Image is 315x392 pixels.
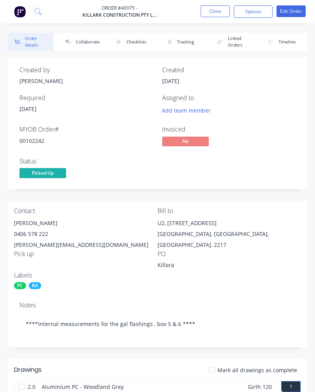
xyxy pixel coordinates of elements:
div: U2, [STREET_ADDRESS] [157,218,301,229]
button: Options [234,5,273,18]
div: 00102242 [19,137,153,145]
span: Mark all drawings as complete [217,366,297,374]
button: Linked Orders [210,33,256,51]
div: 0406 578 222 [14,229,157,239]
div: Created by [19,66,153,74]
button: Order details [8,33,54,51]
button: 1 [281,381,301,392]
span: [DATE] [19,105,37,113]
div: Labels [14,272,157,279]
button: Close [201,5,230,17]
div: [PERSON_NAME] [19,77,153,85]
div: Pick up [14,250,157,258]
div: Required [19,94,153,102]
button: Collaborate [58,33,104,51]
button: Add team member [162,105,215,115]
div: Notes [19,302,296,309]
div: Bill to [157,207,301,215]
img: Factory [14,6,26,17]
button: Add team member [158,105,215,115]
div: [GEOGRAPHIC_DATA], [GEOGRAPHIC_DATA], [GEOGRAPHIC_DATA], 2217 [157,229,301,250]
div: Drawings [14,365,42,375]
div: Invoiced [162,126,296,133]
span: Picked Up [19,168,66,178]
div: Contact [14,207,157,215]
span: Killark Construction Pty Ltd [82,12,156,19]
div: Created [162,66,296,74]
div: Assigned to [162,94,296,102]
button: Edit Order [276,5,306,17]
div: ****Internal measurements for the gal flashings , box 5 & 6 **** [19,312,296,336]
button: Picked Up [19,168,66,180]
span: No [162,137,209,146]
div: RA [29,282,41,289]
div: Status [19,158,153,165]
div: [PERSON_NAME][EMAIL_ADDRESS][DOMAIN_NAME] [14,239,157,250]
div: U2, [STREET_ADDRESS][GEOGRAPHIC_DATA], [GEOGRAPHIC_DATA], [GEOGRAPHIC_DATA], 2217 [157,218,301,250]
div: MYOB Order # [19,126,153,133]
div: Killara [157,261,255,272]
div: [PERSON_NAME]0406 578 222[PERSON_NAME][EMAIL_ADDRESS][DOMAIN_NAME] [14,218,157,250]
button: Tracking [160,33,206,51]
span: Order #40975 - [82,5,156,12]
button: Timeline [261,33,307,51]
span: [DATE] [162,77,179,85]
div: [PERSON_NAME] [14,218,157,229]
div: PC [14,282,26,289]
button: Checklists [109,33,155,51]
div: PO [157,250,301,258]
